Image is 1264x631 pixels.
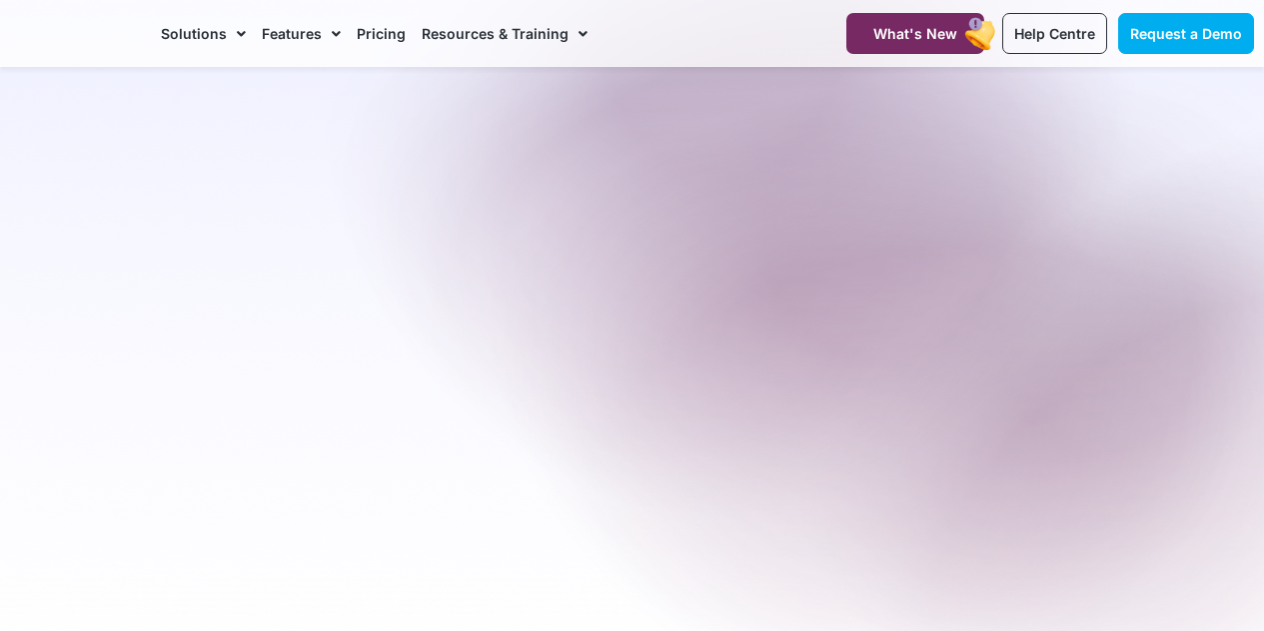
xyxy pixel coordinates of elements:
a: What's New [846,13,984,54]
a: Help Centre [1002,13,1107,54]
a: Request a Demo [1118,13,1254,54]
span: Help Centre [1014,25,1095,42]
span: What's New [873,25,957,42]
span: Request a Demo [1130,25,1242,42]
img: CareMaster Logo [10,19,141,48]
